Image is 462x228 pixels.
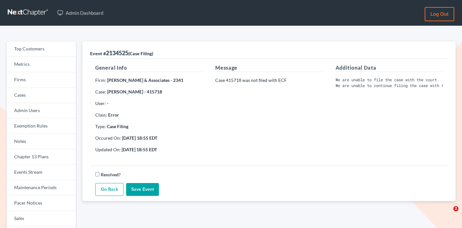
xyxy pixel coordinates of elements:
strong: [DATE] 18:55 EDT [122,135,157,141]
a: Cases [6,88,76,103]
a: Maintenance Periods [6,180,76,196]
span: Updated On: [95,147,121,152]
p: Case 415718 was not filed with ECF [215,77,322,83]
a: Log out [425,7,454,21]
input: Save Event [126,183,159,196]
strong: Case Filing [107,124,128,129]
a: Top Customers [6,41,76,57]
span: Type: [95,124,106,129]
a: Firms [6,72,76,88]
a: Pacer Notices [6,196,76,211]
div: 2134525 [90,49,153,57]
span: (Case Filing) [128,51,153,56]
a: Events Stream [6,165,76,180]
h5: Additional Data [336,64,443,72]
a: Admin Dashboard [54,7,106,19]
span: Event # [90,51,106,56]
a: Admin Users [6,103,76,118]
label: Resolved? [101,171,121,178]
a: Chapter 13 Plans [6,149,76,165]
h5: General Info [95,64,202,72]
strong: [PERSON_NAME] & Associates - 2341 [107,77,183,83]
a: Metrics [6,57,76,72]
strong: [PERSON_NAME] - 415718 [107,89,162,94]
a: Sales [6,211,76,226]
span: Firm: [95,77,106,83]
strong: - [107,101,108,106]
span: Class: [95,112,107,118]
iframe: Intercom live chat [440,206,456,222]
h5: Message [215,64,322,72]
span: 2 [453,206,458,211]
pre: We are unable to file the case with the court. We are unable to continue filing the case with the... [336,77,443,88]
a: Exemption Rules [6,118,76,134]
span: Case: [95,89,106,94]
strong: [DATE] 18:55 EDT [122,147,157,152]
strong: Error [108,112,119,118]
a: Notes [6,134,76,149]
span: Occured On: [95,135,121,141]
span: User: [95,101,106,106]
a: Go Back [95,183,124,196]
